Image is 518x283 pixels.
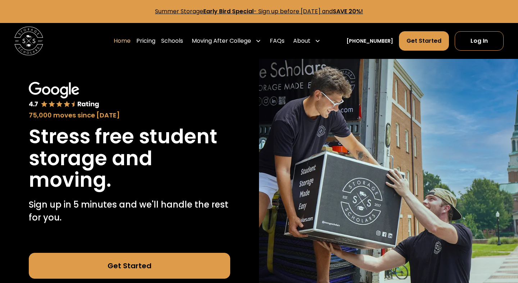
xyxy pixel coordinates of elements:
div: About [290,31,323,51]
a: FAQs [270,31,285,51]
strong: SAVE 20%! [333,7,363,15]
a: Home [114,31,131,51]
p: Sign up in 5 minutes and we'll handle the rest for you. [29,198,230,224]
a: Pricing [136,31,155,51]
a: Get Started [399,31,449,51]
div: Moving After College [192,37,251,45]
a: Log In [455,31,504,51]
a: [PHONE_NUMBER] [346,37,393,45]
img: Google 4.7 star rating [29,82,99,109]
a: Summer StorageEarly Bird Special- Sign up before [DATE] andSAVE 20%! [155,7,363,15]
a: home [14,27,43,55]
h1: Stress free student storage and moving. [29,126,230,191]
a: Schools [161,31,183,51]
div: 75,000 moves since [DATE] [29,110,230,120]
div: Moving After College [189,31,264,51]
strong: Early Bird Special [203,7,254,15]
img: Storage Scholars main logo [14,27,43,55]
div: About [293,37,310,45]
a: Get Started [29,253,230,279]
